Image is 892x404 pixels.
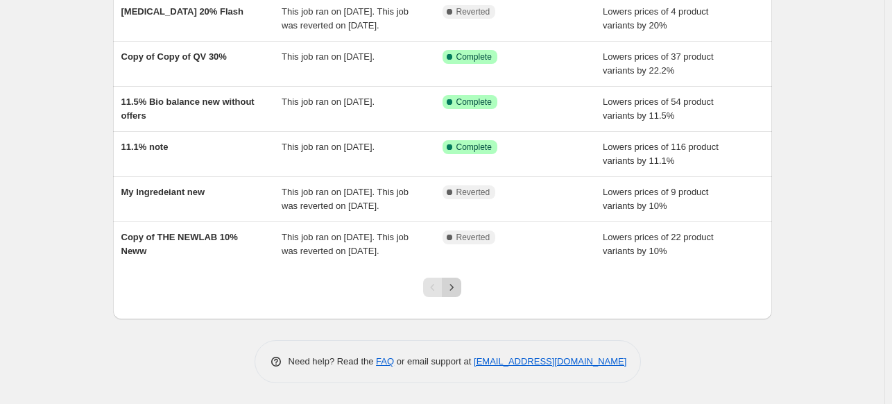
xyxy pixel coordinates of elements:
[121,6,243,17] span: [MEDICAL_DATA] 20% Flash
[603,187,708,211] span: Lowers prices of 9 product variants by 10%
[603,96,714,121] span: Lowers prices of 54 product variants by 11.5%
[282,232,409,256] span: This job ran on [DATE]. This job was reverted on [DATE].
[474,356,626,367] a: [EMAIL_ADDRESS][DOMAIN_NAME]
[282,6,409,31] span: This job ran on [DATE]. This job was reverted on [DATE].
[456,142,492,153] span: Complete
[603,6,708,31] span: Lowers prices of 4 product variants by 20%
[121,96,255,121] span: 11.5% Bio balance new without offers
[456,51,492,62] span: Complete
[442,278,461,297] button: Next
[423,278,461,297] nav: Pagination
[456,96,492,108] span: Complete
[121,142,169,152] span: 11.1% note
[282,142,375,152] span: This job ran on [DATE].
[289,356,377,367] span: Need help? Read the
[121,232,238,256] span: Copy of THE NEWLAB 10% Neww
[121,187,205,197] span: My Ingredeiant new
[603,142,719,166] span: Lowers prices of 116 product variants by 11.1%
[603,51,714,76] span: Lowers prices of 37 product variants by 22.2%
[394,356,474,367] span: or email support at
[456,232,490,243] span: Reverted
[456,187,490,198] span: Reverted
[456,6,490,17] span: Reverted
[121,51,227,62] span: Copy of Copy of QV 30%
[282,187,409,211] span: This job ran on [DATE]. This job was reverted on [DATE].
[282,96,375,107] span: This job ran on [DATE].
[282,51,375,62] span: This job ran on [DATE].
[603,232,714,256] span: Lowers prices of 22 product variants by 10%
[376,356,394,367] a: FAQ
